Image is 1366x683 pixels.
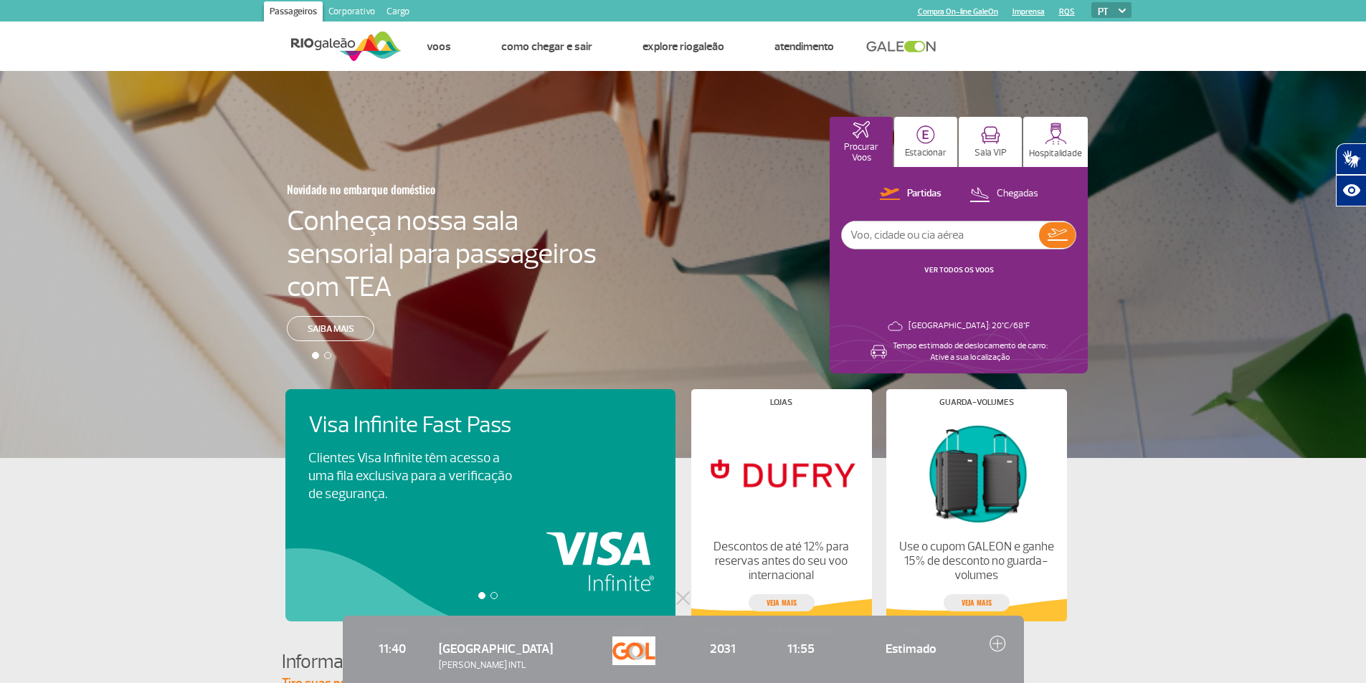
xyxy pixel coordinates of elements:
[1336,143,1366,175] button: Abrir tradutor de língua de sinais.
[1023,117,1088,167] button: Hospitalidade
[287,174,526,204] h3: Novidade no embarque doméstico
[287,316,374,341] a: Saiba mais
[974,148,1007,158] p: Sala VIP
[847,626,974,636] span: STATUS
[898,540,1054,583] p: Use o cupom GALEON e ganhe 15% de desconto no guarda-volumes
[916,125,935,144] img: carParkingHome.svg
[837,142,886,163] p: Procurar Voos
[769,626,833,636] span: HORÁRIO ESTIMADO
[920,264,998,276] button: VER TODOS OS VOOS
[501,39,592,54] a: Como chegar e sair
[308,412,653,503] a: Visa Infinite Fast PassClientes Visa Infinite têm acesso a uma fila exclusiva para a verificação ...
[642,39,724,54] a: Explore RIOgaleão
[439,626,599,636] span: DESTINO
[847,639,974,658] span: Estimado
[894,117,957,167] button: Estacionar
[893,340,1048,363] p: Tempo estimado de deslocamento de carro: Ative a sua localização
[905,148,947,158] p: Estacionar
[749,594,815,611] a: veja mais
[965,185,1043,204] button: Chegadas
[1336,175,1366,206] button: Abrir recursos assistivos.
[842,221,1039,249] input: Voo, cidade ou cia aérea
[612,626,676,636] span: CIA AÉREA
[703,540,859,583] p: Descontos de até 12% para reservas antes do seu voo internacional
[323,1,381,24] a: Corporativo
[381,1,415,24] a: Cargo
[907,187,942,201] p: Partidas
[898,418,1054,528] img: Guarda-volumes
[287,204,597,303] h4: Conheça nossa sala sensorial para passageiros com TEA
[1045,123,1067,145] img: hospitality.svg
[703,418,859,528] img: Lojas
[691,639,754,658] span: 2031
[918,7,998,16] a: Compra On-line GaleOn
[1059,7,1075,16] a: RQS
[997,187,1038,201] p: Chegadas
[308,412,536,439] h4: Visa Infinite Fast Pass
[361,626,424,636] span: HORÁRIO
[853,121,870,138] img: airplaneHomeActive.svg
[439,641,553,656] span: [GEOGRAPHIC_DATA]
[264,1,323,24] a: Passageiros
[769,639,833,658] span: 11:55
[830,117,893,167] button: Procurar Voos
[774,39,834,54] a: Atendimento
[924,265,994,274] a: VER TODOS OS VOOS
[308,449,512,503] p: Clientes Visa Infinite têm acesso a uma fila exclusiva para a verificação de segurança.
[361,639,424,658] span: 11:40
[691,626,754,636] span: Nº DO VOO
[1336,143,1366,206] div: Plugin de acessibilidade da Hand Talk.
[944,594,1010,611] a: veja mais
[959,117,1022,167] button: Sala VIP
[939,398,1014,406] h4: Guarda-volumes
[876,185,946,204] button: Partidas
[427,39,451,54] a: Voos
[981,126,1000,144] img: vipRoom.svg
[439,659,599,672] span: [PERSON_NAME] INTL
[1012,7,1045,16] a: Imprensa
[1029,148,1082,159] p: Hospitalidade
[770,398,792,406] h4: Lojas
[909,320,1030,332] p: [GEOGRAPHIC_DATA]: 20°C/68°F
